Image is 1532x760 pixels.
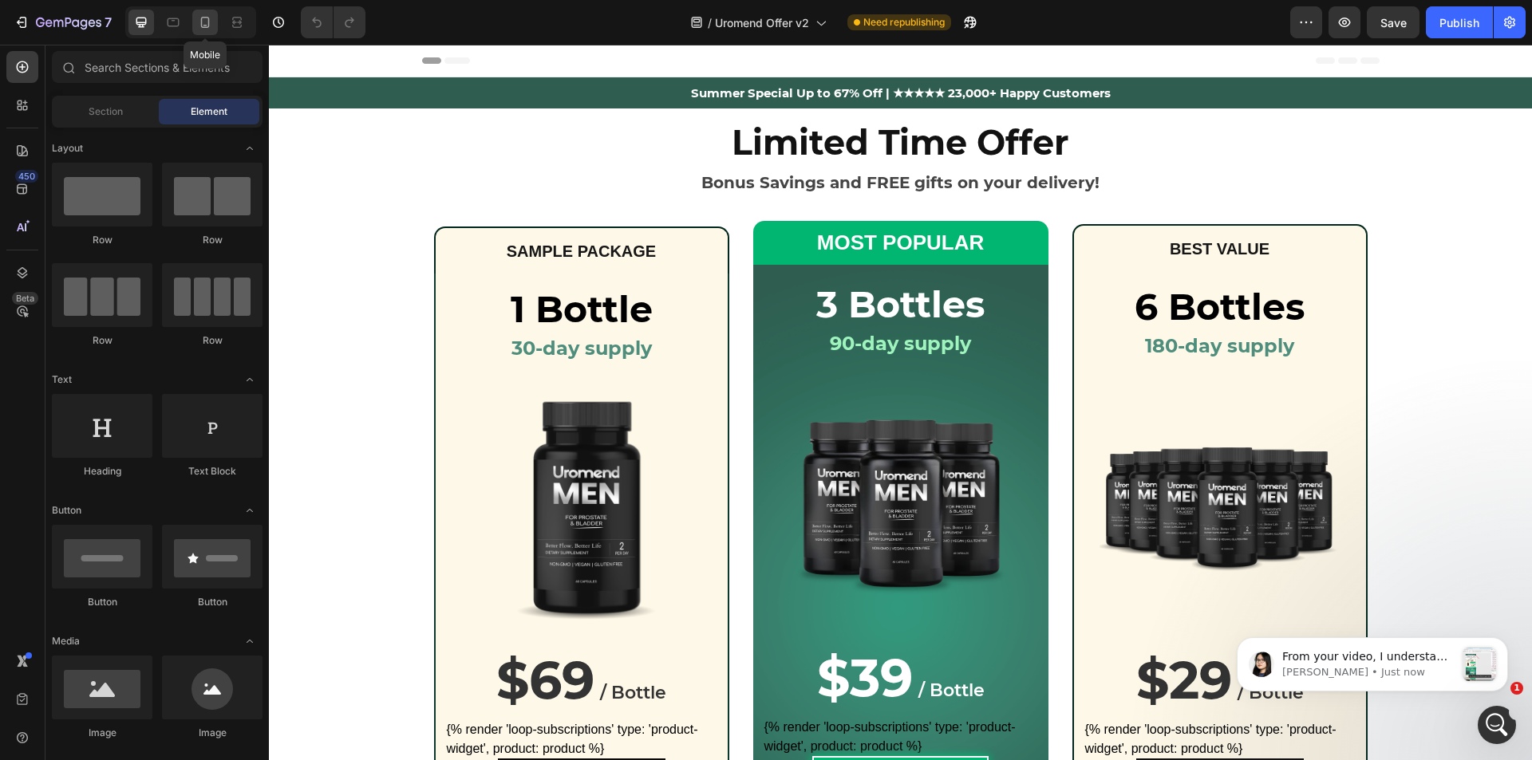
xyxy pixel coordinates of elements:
[901,195,1001,213] span: BEST VALUE
[52,726,152,740] div: Image
[708,14,712,31] span: /
[863,15,945,30] span: Need republishing
[238,198,387,215] span: SAMPLE PACKAGE
[52,503,81,518] span: Button
[1380,16,1407,30] span: Save
[243,292,383,315] strong: 30-day supply
[816,675,1086,714] div: {% render 'loop-subscriptions' type: 'product-widget', product: product %}
[650,635,716,656] span: / Bottle
[52,634,80,648] span: Media
[52,595,152,609] div: Button
[548,186,715,210] strong: MOST POPULAR
[237,628,263,654] span: Toggle open
[867,714,1035,759] button: BUY NOW!
[463,77,800,119] strong: Limited Time Offer
[15,170,38,183] div: 450
[866,239,1036,285] strong: 6 Bottles
[52,51,263,83] input: Search Sections & Elements
[227,604,326,667] strong: $69
[162,464,263,478] div: Text Block
[715,14,809,31] span: Uromend Offer v2
[237,498,263,523] span: Toggle open
[561,287,702,310] strong: 90-day supply
[162,595,263,609] div: Button
[432,128,831,148] strong: Bonus Savings and FREE gifts on your delivery!
[543,711,720,760] button: BUY NOW!
[876,289,1025,313] strong: 180-day supply
[331,637,397,659] span: / Bottle
[191,104,227,119] span: Element
[1426,6,1493,38] button: Publish
[52,333,152,348] div: Row
[969,637,1035,659] span: / Bottle
[301,6,365,38] div: Undo/Redo
[547,237,716,282] strong: 3 Bottles
[52,233,152,247] div: Row
[1213,605,1532,717] iframe: Intercom notifications message
[162,333,263,348] div: Row
[1510,682,1523,695] span: 1
[496,673,768,711] div: {% render 'loop-subscriptions' type: 'product-widget', product: product %}
[6,6,119,38] button: 7
[12,292,38,305] div: Beta
[89,104,123,119] span: Section
[52,372,72,387] span: Text
[162,726,263,740] div: Image
[178,675,448,714] div: {% render 'loop-subscriptions' type: 'product-widget', product: product %}
[242,242,384,287] strong: 1 Bottle
[1478,706,1516,744] iframe: Intercom live chat
[867,604,963,667] strong: $29
[237,367,263,392] span: Toggle open
[269,45,1532,760] iframe: Design area
[548,601,644,664] strong: $39
[1439,14,1479,31] div: Publish
[229,714,397,759] button: BUY NOW!
[52,141,83,156] span: Layout
[1367,6,1419,38] button: Save
[237,136,263,161] span: Toggle open
[162,233,263,247] div: Row
[105,13,112,32] p: 7
[52,464,152,478] div: Heading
